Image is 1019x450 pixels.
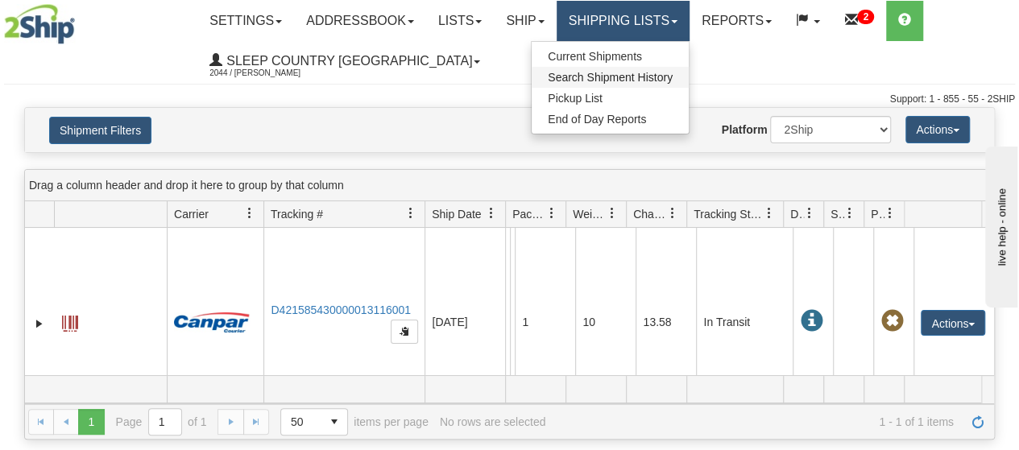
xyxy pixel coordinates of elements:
div: No rows are selected [440,415,546,428]
iframe: chat widget [982,142,1017,307]
span: 2044 / [PERSON_NAME] [209,65,330,81]
span: Delivery Status [790,206,804,222]
a: Expand [31,316,48,332]
span: Pickup Not Assigned [880,310,903,332]
a: Weight filter column settings [599,200,626,227]
span: select [321,409,347,435]
a: Tracking Status filter column settings [756,200,783,227]
td: Sleep Country [GEOGRAPHIC_DATA] Shipping department [GEOGRAPHIC_DATA] [GEOGRAPHIC_DATA] [GEOGRAPH... [505,228,510,417]
span: Search Shipment History [548,71,673,84]
span: 50 [291,414,312,430]
span: Pickup List [548,92,603,105]
a: Tracking # filter column settings [397,200,425,227]
span: Shipment Issues [831,206,844,222]
img: logo2044.jpg [4,4,75,44]
span: Page 1 [78,409,104,435]
sup: 2 [857,10,874,24]
a: Ship [494,1,556,41]
label: Platform [722,122,768,138]
button: Copy to clipboard [391,320,418,344]
a: Refresh [965,409,991,435]
span: items per page [280,408,429,436]
span: Current Shipments [548,50,642,63]
span: Page of 1 [116,408,207,436]
a: Delivery Status filter column settings [796,200,823,227]
div: Support: 1 - 855 - 55 - 2SHIP [4,93,1015,106]
td: 10 [575,228,636,417]
a: 2 [832,1,886,41]
span: Tracking # [271,206,323,222]
a: Pickup List [532,88,689,109]
span: Packages [512,206,546,222]
a: Search Shipment History [532,67,689,88]
span: Carrier [174,206,209,222]
td: In Transit [696,228,793,417]
a: Pickup Status filter column settings [876,200,904,227]
a: Shipment Issues filter column settings [836,200,864,227]
td: [DATE] [425,228,505,417]
span: Weight [573,206,607,222]
a: Settings [197,1,294,41]
span: Charge [633,206,667,222]
a: D421585430000013116001 [271,303,411,316]
td: [PERSON_NAME] [PERSON_NAME] CA AB CALGARY T2T 1K8 [510,228,515,417]
a: Packages filter column settings [538,200,565,227]
a: Sleep Country [GEOGRAPHIC_DATA] 2044 / [PERSON_NAME] [197,41,492,81]
a: Current Shipments [532,46,689,67]
span: 1 - 1 of 1 items [557,415,954,428]
a: End of Day Reports [532,109,689,130]
span: Sleep Country [GEOGRAPHIC_DATA] [222,54,472,68]
div: live help - online [12,14,149,26]
span: Ship Date [432,206,481,222]
a: Reports [690,1,784,41]
a: Carrier filter column settings [236,200,263,227]
a: Label [62,308,78,334]
a: Addressbook [294,1,426,41]
a: Charge filter column settings [659,200,686,227]
div: grid grouping header [25,170,994,201]
td: 13.58 [636,228,696,417]
a: Shipping lists [557,1,690,41]
img: 14 - Canpar [174,312,250,332]
button: Shipment Filters [49,117,151,144]
span: Pickup Status [871,206,884,222]
span: In Transit [800,310,822,332]
td: 1 [515,228,575,417]
button: Actions [921,310,985,336]
a: Ship Date filter column settings [478,200,505,227]
input: Page 1 [149,409,181,435]
span: Page sizes drop down [280,408,348,436]
button: Actions [905,116,970,143]
span: Tracking Status [694,206,764,222]
a: Lists [426,1,494,41]
span: End of Day Reports [548,113,646,126]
